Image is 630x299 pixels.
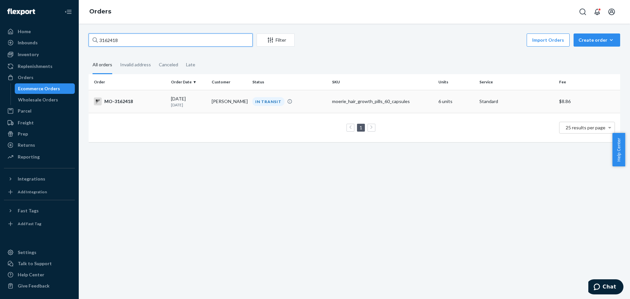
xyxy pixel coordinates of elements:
[171,96,206,108] div: [DATE]
[89,8,111,15] a: Orders
[212,79,247,85] div: Customer
[4,140,75,150] a: Returns
[18,63,52,70] div: Replenishments
[576,5,589,18] button: Open Search Box
[94,97,166,105] div: MO-3162418
[18,131,28,137] div: Prep
[18,142,35,148] div: Returns
[591,5,604,18] button: Open notifications
[84,2,116,21] ol: breadcrumbs
[18,51,39,58] div: Inventory
[62,5,75,18] button: Close Navigation
[4,219,75,229] a: Add Fast Tag
[18,119,34,126] div: Freight
[18,260,52,267] div: Talk to Support
[18,249,36,256] div: Settings
[257,37,294,43] div: Filter
[250,74,329,90] th: Status
[527,33,570,47] button: Import Orders
[358,125,364,130] a: Page 1 is your current page
[18,96,58,103] div: Wholesale Orders
[574,33,620,47] button: Create order
[332,98,433,105] div: moerie_hair_growth_pills_60_capsules
[4,117,75,128] a: Freight
[4,205,75,216] button: Fast Tags
[4,258,75,269] button: Talk to Support
[4,152,75,162] a: Reporting
[18,271,44,278] div: Help Center
[588,279,623,296] iframe: Opens a widget where you can chat to one of our agents
[18,108,31,114] div: Parcel
[556,74,620,90] th: Fee
[252,97,284,106] div: IN TRANSIT
[4,72,75,83] a: Orders
[18,283,50,289] div: Give Feedback
[436,74,476,90] th: Units
[566,125,605,130] span: 25 results per page
[15,95,75,105] a: Wholesale Orders
[18,28,31,35] div: Home
[18,207,39,214] div: Fast Tags
[329,74,436,90] th: SKU
[436,90,476,113] td: 6 units
[120,56,151,73] div: Invalid address
[93,56,112,74] div: All orders
[4,61,75,72] a: Replenishments
[18,176,45,182] div: Integrations
[4,187,75,197] a: Add Integration
[159,56,178,73] div: Canceled
[4,26,75,37] a: Home
[89,33,253,47] input: Search orders
[4,247,75,258] a: Settings
[612,133,625,166] button: Help Center
[18,189,47,195] div: Add Integration
[578,37,615,43] div: Create order
[18,74,33,81] div: Orders
[4,106,75,116] a: Parcel
[186,56,195,73] div: Late
[4,269,75,280] a: Help Center
[4,174,75,184] button: Integrations
[4,281,75,291] button: Give Feedback
[209,90,250,113] td: [PERSON_NAME]
[18,85,60,92] div: Ecommerce Orders
[18,154,40,160] div: Reporting
[18,221,41,226] div: Add Fast Tag
[605,5,618,18] button: Open account menu
[257,33,295,47] button: Filter
[479,98,554,105] p: Standard
[4,37,75,48] a: Inbounds
[171,102,206,108] p: [DATE]
[4,129,75,139] a: Prep
[15,83,75,94] a: Ecommerce Orders
[168,74,209,90] th: Order Date
[4,49,75,60] a: Inventory
[7,9,35,15] img: Flexport logo
[477,74,556,90] th: Service
[89,74,168,90] th: Order
[556,90,620,113] td: $8.86
[18,39,38,46] div: Inbounds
